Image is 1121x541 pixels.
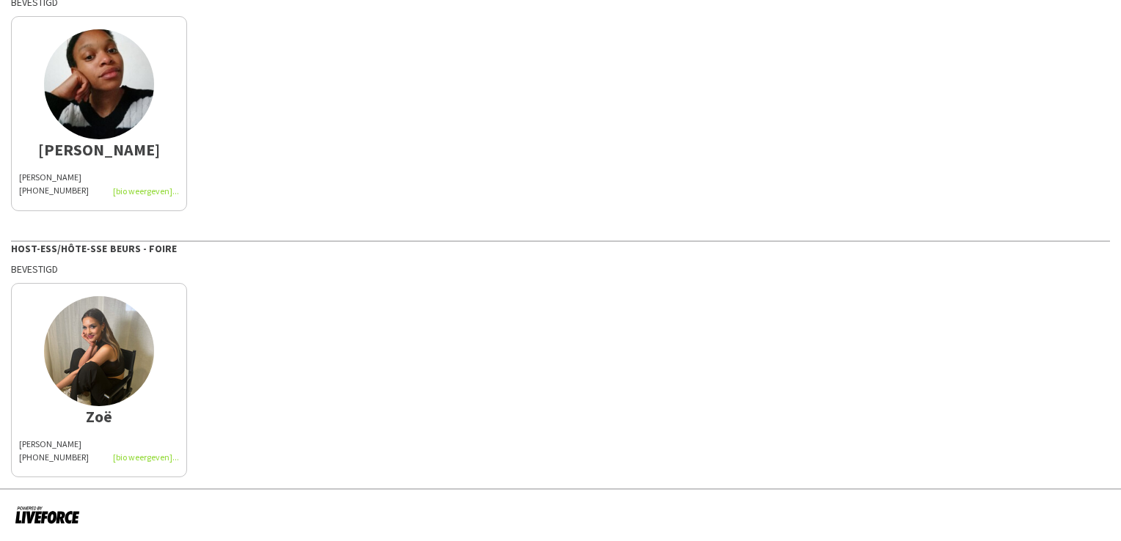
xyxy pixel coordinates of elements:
[19,171,179,184] div: [PERSON_NAME]
[11,240,1110,255] div: Host-ess/Hôte-sse Beurs - Foire
[44,296,154,406] img: thumb-63bd7b032b6bd.jpeg
[19,452,89,463] span: [PHONE_NUMBER]
[19,410,179,423] div: Zoë
[19,438,179,451] div: [PERSON_NAME]
[15,504,80,525] img: Aangedreven door Liveforce
[44,29,154,139] img: thumb-682330faa4508.jpg
[11,262,1110,276] div: Bevestigd
[19,143,179,156] div: [PERSON_NAME]
[19,185,89,196] span: [PHONE_NUMBER]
